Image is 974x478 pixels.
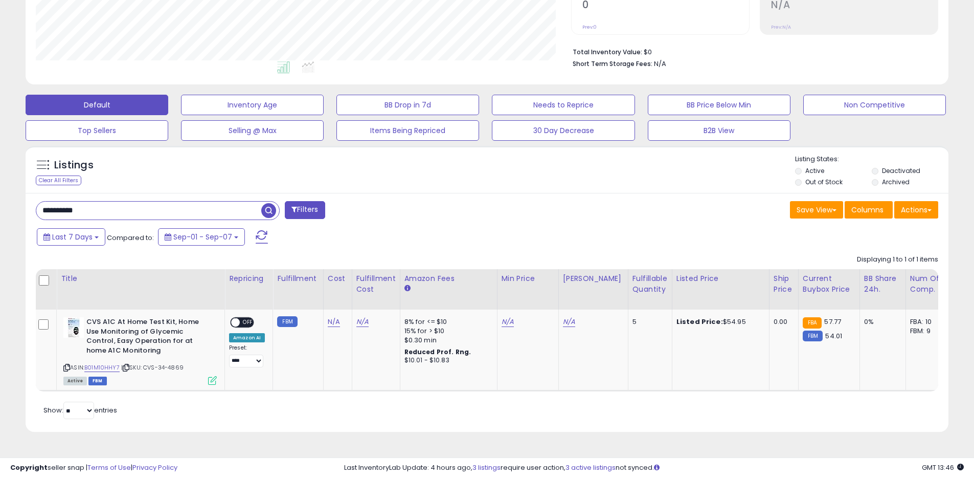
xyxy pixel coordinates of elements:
span: N/A [654,59,666,69]
span: 57.77 [824,317,841,327]
div: Amazon AI [229,333,265,342]
div: FBA: 10 [910,317,944,327]
div: Fulfillable Quantity [632,273,668,295]
div: Clear All Filters [36,176,81,185]
button: B2B View [648,120,790,141]
div: 15% for > $10 [404,327,489,336]
div: $0.30 min [404,336,489,345]
b: Short Term Storage Fees: [573,59,652,68]
div: Ship Price [774,273,794,295]
span: Sep-01 - Sep-07 [173,232,232,242]
button: Items Being Repriced [336,120,479,141]
button: Inventory Age [181,95,324,115]
div: Fulfillment [277,273,319,284]
div: FBM: 9 [910,327,944,336]
div: Listed Price [676,273,765,284]
a: N/A [563,317,575,327]
div: 0% [864,317,898,327]
small: FBM [803,331,823,341]
span: Columns [851,205,884,215]
a: Terms of Use [87,463,131,472]
button: BB Price Below Min [648,95,790,115]
button: Actions [894,201,938,219]
div: Amazon Fees [404,273,493,284]
small: Amazon Fees. [404,284,411,293]
div: 8% for <= $10 [404,317,489,327]
small: Prev: N/A [771,24,791,30]
div: Last InventoryLab Update: 4 hours ago, require user action, not synced. [344,463,964,473]
span: Show: entries [43,405,117,415]
div: 5 [632,317,664,327]
button: Columns [845,201,893,219]
button: Top Sellers [26,120,168,141]
div: Title [61,273,220,284]
div: seller snap | | [10,463,177,473]
div: BB Share 24h. [864,273,901,295]
span: OFF [240,318,256,327]
small: Prev: 0 [582,24,597,30]
p: Listing States: [795,155,948,164]
button: Selling @ Max [181,120,324,141]
a: B01M10HHY7 [84,363,120,372]
a: 3 active listings [565,463,616,472]
span: FBM [88,377,107,385]
span: All listings currently available for purchase on Amazon [63,377,87,385]
button: Save View [790,201,843,219]
span: 2025-09-16 13:46 GMT [922,463,964,472]
a: N/A [328,317,340,327]
label: Archived [882,178,910,186]
div: Preset: [229,344,265,367]
div: 0.00 [774,317,790,327]
button: Sep-01 - Sep-07 [158,228,245,246]
div: Num of Comp. [910,273,947,295]
button: Filters [285,201,325,219]
a: N/A [356,317,369,327]
div: ASIN: [63,317,217,384]
div: Repricing [229,273,268,284]
b: Reduced Prof. Rng. [404,347,471,356]
span: Compared to: [107,233,154,243]
span: 54.01 [825,331,842,341]
a: 3 listings [472,463,501,472]
button: Non Competitive [803,95,946,115]
small: FBM [277,316,297,327]
label: Active [805,166,824,175]
div: Current Buybox Price [803,273,855,295]
label: Deactivated [882,166,920,175]
div: Displaying 1 to 1 of 1 items [857,255,938,265]
a: Privacy Policy [132,463,177,472]
div: $54.95 [676,317,761,327]
div: Fulfillment Cost [356,273,396,295]
b: Listed Price: [676,317,723,327]
button: Needs to Reprice [492,95,635,115]
img: 41yYMW995SL._SL40_.jpg [63,317,84,338]
span: | SKU: CVS-34-4869 [121,363,184,372]
li: $0 [573,45,931,57]
small: FBA [803,317,822,329]
strong: Copyright [10,463,48,472]
b: CVS A1C At Home Test Kit, Home Use Monitoring of Glycemic Control, Easy Operation for at home A1C... [86,317,211,358]
button: 30 Day Decrease [492,120,635,141]
h5: Listings [54,158,94,172]
button: BB Drop in 7d [336,95,479,115]
a: N/A [502,317,514,327]
div: Min Price [502,273,554,284]
label: Out of Stock [805,178,843,186]
div: $10.01 - $10.83 [404,356,489,365]
div: Cost [328,273,348,284]
button: Last 7 Days [37,228,105,246]
b: Total Inventory Value: [573,48,642,56]
span: Last 7 Days [52,232,93,242]
div: [PERSON_NAME] [563,273,624,284]
button: Default [26,95,168,115]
